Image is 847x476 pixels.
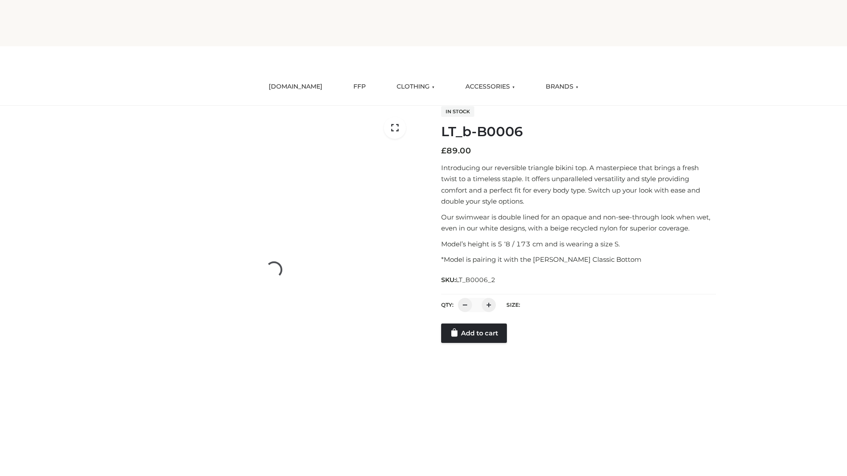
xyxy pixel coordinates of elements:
span: In stock [441,106,474,117]
a: ACCESSORIES [459,77,521,97]
label: Size: [506,301,520,308]
p: Introducing our reversible triangle bikini top. A masterpiece that brings a fresh twist to a time... [441,162,716,207]
span: SKU: [441,275,496,285]
p: Our swimwear is double lined for an opaque and non-see-through look when wet, even in our white d... [441,212,716,234]
p: Model’s height is 5 ‘8 / 173 cm and is wearing a size S. [441,238,716,250]
a: CLOTHING [390,77,441,97]
a: Add to cart [441,324,507,343]
a: BRANDS [539,77,585,97]
p: *Model is pairing it with the [PERSON_NAME] Classic Bottom [441,254,716,265]
label: QTY: [441,301,453,308]
a: FFP [347,77,372,97]
bdi: 89.00 [441,146,471,156]
h1: LT_b-B0006 [441,124,716,140]
a: [DOMAIN_NAME] [262,77,329,97]
span: LT_B0006_2 [456,276,495,284]
span: £ [441,146,446,156]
